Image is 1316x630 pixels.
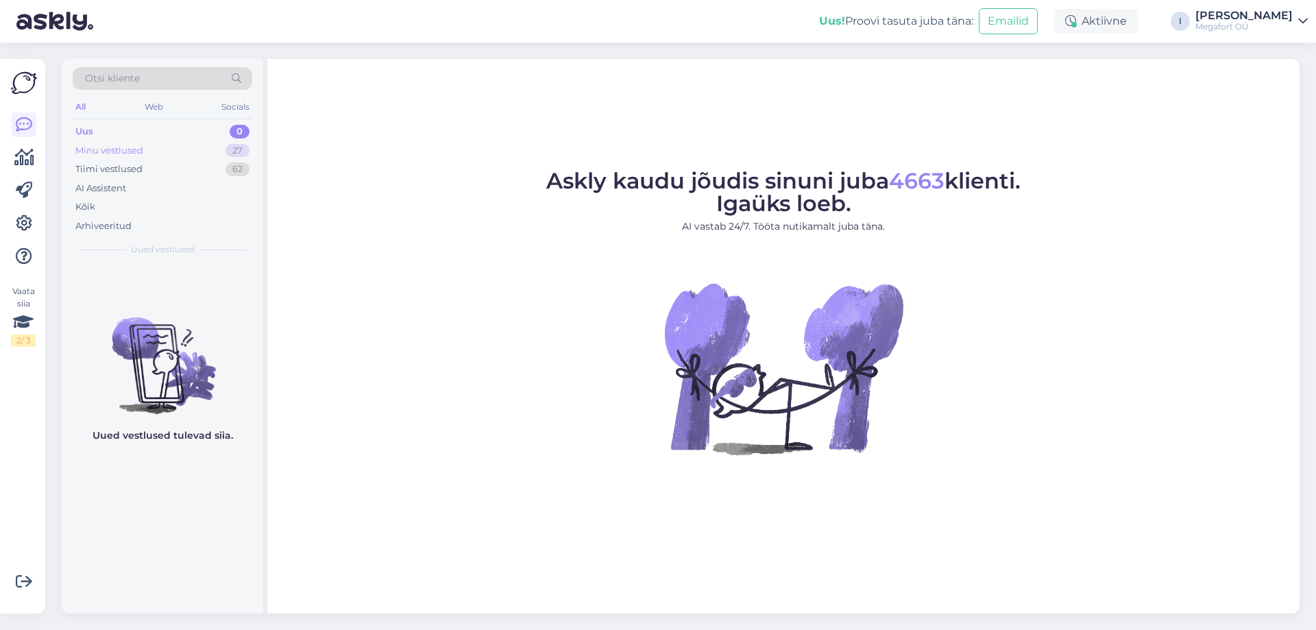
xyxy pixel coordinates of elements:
[75,162,143,176] div: Tiimi vestlused
[73,98,88,116] div: All
[979,8,1038,34] button: Emailid
[131,243,195,256] span: Uued vestlused
[75,144,143,158] div: Minu vestlused
[75,200,95,214] div: Kõik
[819,13,973,29] div: Proovi tasuta juba täna:
[660,245,907,492] img: No Chat active
[1195,21,1293,32] div: Megafort OÜ
[85,71,140,86] span: Otsi kliente
[11,335,36,347] div: 2 / 3
[546,219,1021,234] p: AI vastab 24/7. Tööta nutikamalt juba täna.
[819,14,845,27] b: Uus!
[11,70,37,96] img: Askly Logo
[11,285,36,347] div: Vaata siia
[546,167,1021,217] span: Askly kaudu jõudis sinuni juba klienti. Igaüks loeb.
[230,125,249,138] div: 0
[142,98,166,116] div: Web
[62,293,263,416] img: No chats
[226,162,249,176] div: 62
[1171,12,1190,31] div: I
[75,125,93,138] div: Uus
[889,167,945,194] span: 4663
[226,144,249,158] div: 27
[75,219,132,233] div: Arhiveeritud
[75,182,126,195] div: AI Assistent
[1054,9,1138,34] div: Aktiivne
[1195,10,1293,21] div: [PERSON_NAME]
[219,98,252,116] div: Socials
[93,428,233,443] p: Uued vestlused tulevad siia.
[1195,10,1308,32] a: [PERSON_NAME]Megafort OÜ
